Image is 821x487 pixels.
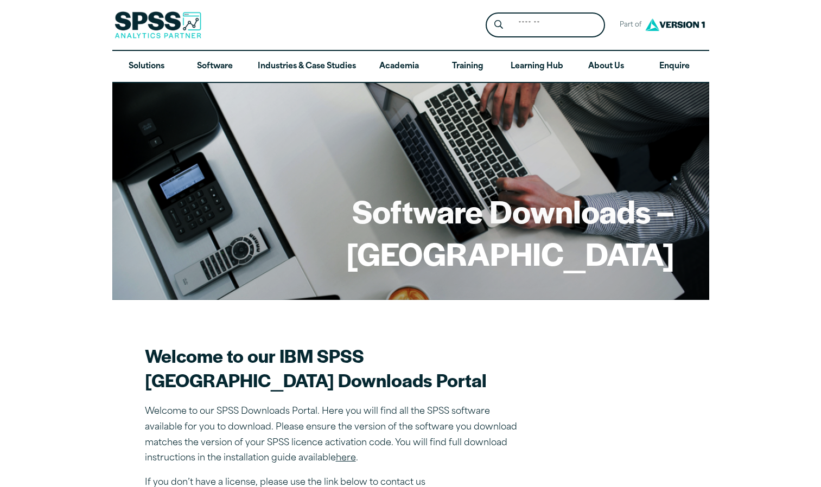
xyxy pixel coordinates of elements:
span: Part of [614,17,642,33]
a: Industries & Case Studies [249,51,365,82]
svg: Search magnifying glass icon [494,20,503,29]
a: here [336,454,356,463]
a: About Us [572,51,640,82]
a: Software [181,51,249,82]
button: Search magnifying glass icon [488,15,508,35]
h1: Software Downloads – [GEOGRAPHIC_DATA] [147,190,674,274]
nav: Desktop version of site main menu [112,51,709,82]
form: Site Header Search Form [486,12,605,38]
img: Version1 Logo [642,15,708,35]
img: SPSS Analytics Partner [114,11,201,39]
p: Welcome to our SPSS Downloads Portal. Here you will find all the SPSS software available for you ... [145,404,525,466]
a: Training [433,51,501,82]
a: Enquire [640,51,709,82]
a: Solutions [112,51,181,82]
h2: Welcome to our IBM SPSS [GEOGRAPHIC_DATA] Downloads Portal [145,343,525,392]
a: Academia [365,51,433,82]
a: Learning Hub [502,51,572,82]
